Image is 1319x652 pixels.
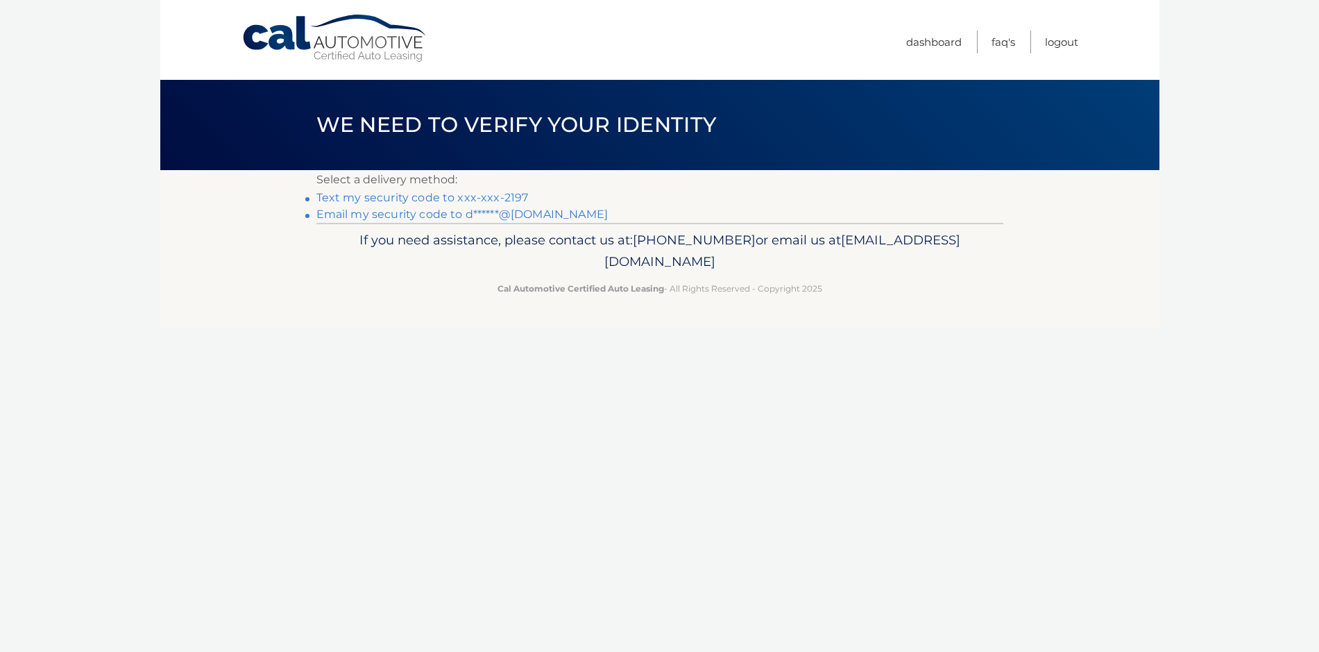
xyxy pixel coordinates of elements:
[992,31,1015,53] a: FAQ's
[316,170,1003,190] p: Select a delivery method:
[1045,31,1078,53] a: Logout
[906,31,962,53] a: Dashboard
[316,208,609,221] a: Email my security code to d******@[DOMAIN_NAME]
[497,283,664,294] strong: Cal Automotive Certified Auto Leasing
[241,14,429,63] a: Cal Automotive
[316,112,717,137] span: We need to verify your identity
[633,232,756,248] span: [PHONE_NUMBER]
[316,191,529,204] a: Text my security code to xxx-xxx-2197
[325,281,994,296] p: - All Rights Reserved - Copyright 2025
[325,229,994,274] p: If you need assistance, please contact us at: or email us at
